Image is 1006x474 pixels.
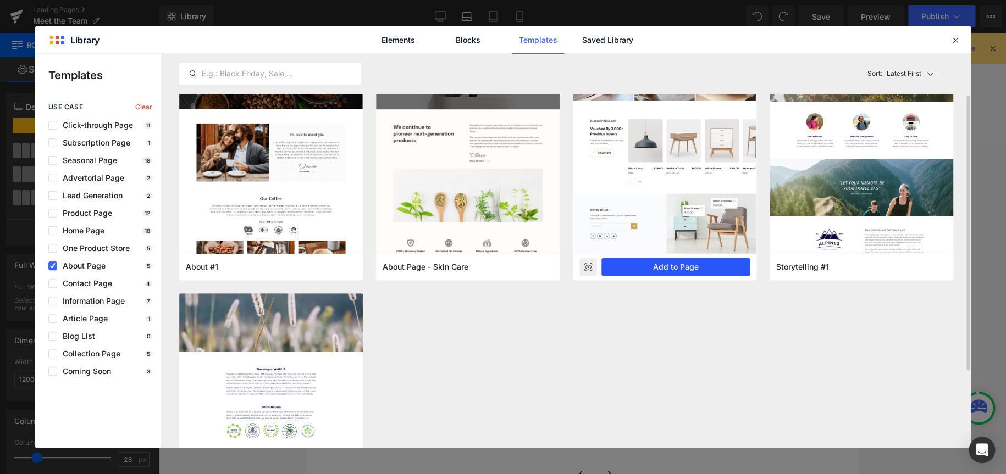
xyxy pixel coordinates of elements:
a: Open cart [526,37,536,50]
h1: [PERSON_NAME] BSc (Hons) [15,187,537,202]
img: 61f67676-ea06-4e86-a670-71e67930fe4d.jpeg [770,33,953,281]
span: Article Page [57,314,108,323]
p: 5 [145,263,152,269]
span: NUND VYAS BSc (Hons) MCOptom [192,437,361,451]
a: Elements [372,26,424,54]
p: 18 [142,227,152,234]
p: Outside of work, she enjoys travelling and drawing, interests that reflect her curiosity and crea... [15,284,537,295]
a: Blocks [442,26,494,54]
span: [PERSON_NAME] BSc (Hons) [206,318,347,332]
img: Chakshu London [239,33,316,54]
span: Collection Page [57,349,120,358]
span: Seasonal Page [57,156,117,165]
button: Open navigation [16,39,30,48]
h1: Optometrist & Co-Founder [15,202,537,215]
span: One Product Store [57,244,130,253]
a: Saved Library [582,26,634,54]
p: 5 [145,350,152,357]
p: Maya co-founded [PERSON_NAME] London to bring together clinical excellence and boutique eyewear. ... [15,226,537,249]
span: Home Page [57,226,104,235]
p: 7 [145,298,152,304]
span: Information Page [57,297,125,305]
span: Clear [135,103,152,111]
p: 3 [145,368,152,375]
span: Storytelling #1 [776,262,829,272]
p: 1 [146,315,152,322]
span: About Page - Skin Care [383,262,468,272]
div: Preview [579,258,597,276]
h1: The [PERSON_NAME] London Team [8,121,544,146]
h1: Optometrist & Co-Founder [8,332,544,345]
p: [PERSON_NAME] is known for her perfectionist nature, where small details matter. Methodical in bo... [8,345,544,392]
span: Blog List [57,332,95,341]
p: 5 [145,245,152,252]
div: Open Intercom Messenger [969,437,995,463]
p: Now primarily in an administrative role, [PERSON_NAME] supports the practice behind the scenes, t... [15,249,537,284]
span: About Page [57,261,106,270]
p: 4 [144,280,152,287]
p: 1 [146,140,152,146]
button: Add to Page [601,258,750,276]
p: She has also run the London Marathon in support of Vision Care for Homeless People, a charity [PE... [8,392,544,415]
p: 12 [142,210,152,216]
span: Product Page [57,209,112,218]
strong: [MEDICAL_DATA] control in children [346,238,487,248]
span: About #1 [186,262,218,272]
button: Latest FirstSort:Latest First [863,63,954,85]
p: Expert care with a personal touch - meet the team at [GEOGRAPHIC_DATA] London Opticians [8,157,544,170]
span: Sort: [867,70,882,77]
span: use case [48,103,83,111]
p: 18 [142,157,152,164]
span: Subscription Page [57,138,130,147]
input: E.g.: Black Friday, Sale,... [180,67,361,80]
span: Advertorial Page [57,174,124,182]
p: 0 [145,333,152,339]
p: Latest First [887,69,921,79]
p: 2 [145,192,152,199]
a: Templates [512,26,564,54]
span: Lead Generation [57,191,123,200]
a: Contact us 📞 [PHONE_NUMBER] ✉️ [EMAIL_ADDRESS][PERSON_NAME][DOMAIN_NAME] [115,8,438,15]
span: Contact Page [57,279,112,288]
p: 2 [145,175,152,181]
p: Templates [48,67,161,83]
span: Coming Soon [57,367,111,376]
p: 11 [143,122,152,129]
span: Click-through Page [57,121,133,130]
